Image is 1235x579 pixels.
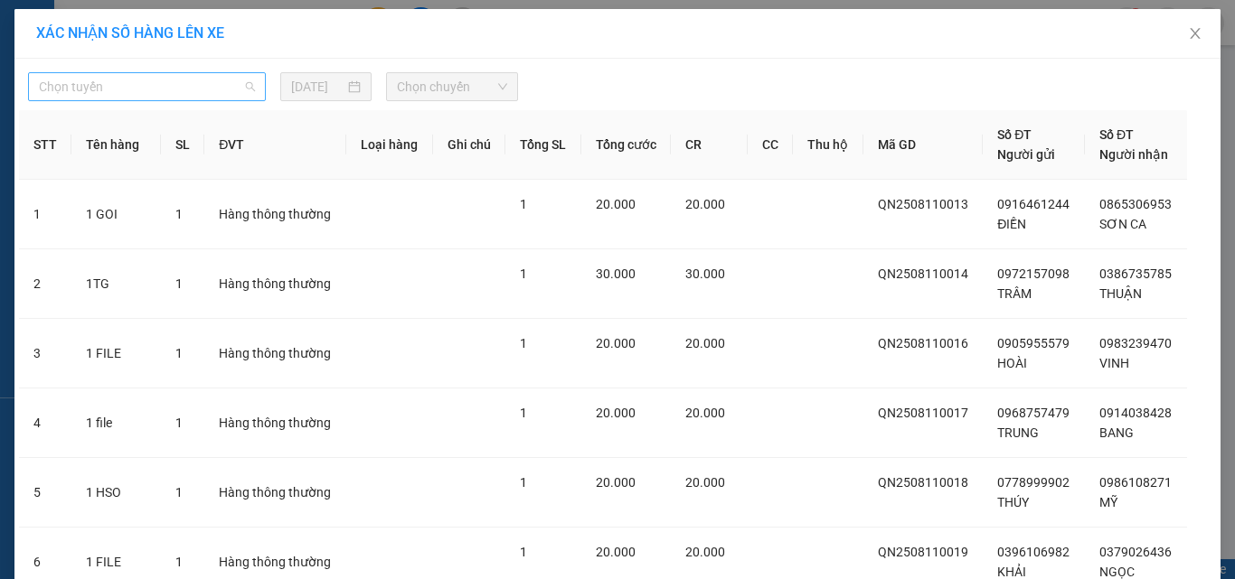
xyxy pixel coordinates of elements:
[1099,197,1172,211] span: 0865306953
[878,336,968,350] span: QN2508110016
[1099,545,1172,559] span: 0379026436
[19,249,71,319] td: 2
[71,388,161,458] td: 1 file
[997,127,1032,142] span: Số ĐT
[19,458,71,528] td: 5
[997,545,1070,559] span: 0396106982
[685,336,725,350] span: 20.000
[685,406,725,420] span: 20.000
[204,458,346,528] td: Hàng thông thường
[520,545,527,559] span: 1
[204,110,346,180] th: ĐVT
[433,110,505,180] th: Ghi chú
[204,388,346,458] td: Hàng thông thường
[1170,9,1221,60] button: Close
[520,336,527,350] span: 1
[1099,266,1172,281] span: 0386735785
[19,319,71,388] td: 3
[671,110,748,180] th: CR
[1099,147,1168,162] span: Người nhận
[19,388,71,458] td: 4
[596,545,636,559] span: 20.000
[1099,406,1172,420] span: 0914038428
[997,475,1070,490] span: 0778999902
[1099,565,1135,579] span: NGỌC
[793,110,863,180] th: Thu hộ
[878,266,968,281] span: QN2508110014
[71,458,161,528] td: 1 HSO
[1099,217,1146,231] span: SƠN CA
[1099,336,1172,350] span: 0983239470
[685,266,725,281] span: 30.000
[997,565,1026,579] span: KHẢI
[997,336,1070,350] span: 0905955579
[1099,127,1134,142] span: Số ĐT
[1099,495,1117,509] span: MỸ
[596,406,636,420] span: 20.000
[505,110,581,180] th: Tổng SL
[175,416,183,430] span: 1
[997,356,1027,370] span: HOÀI
[520,197,527,211] span: 1
[175,346,183,360] span: 1
[878,197,968,211] span: QN2508110013
[1099,475,1172,490] span: 0986108271
[1099,356,1129,370] span: VINH
[71,180,161,249] td: 1 GOI
[878,475,968,490] span: QN2508110018
[997,217,1026,231] span: ĐIỀN
[685,197,725,211] span: 20.000
[291,77,344,97] input: 11/08/2025
[204,249,346,319] td: Hàng thông thường
[878,545,968,559] span: QN2508110019
[161,110,204,180] th: SL
[997,197,1070,211] span: 0916461244
[863,110,984,180] th: Mã GD
[19,110,71,180] th: STT
[175,555,183,569] span: 1
[596,197,636,211] span: 20.000
[204,319,346,388] td: Hàng thông thường
[71,319,161,388] td: 1 FILE
[596,336,636,350] span: 20.000
[520,475,527,490] span: 1
[175,276,183,291] span: 1
[397,73,508,100] span: Chọn chuyến
[997,425,1039,440] span: TRUNG
[36,24,224,42] span: XÁC NHẬN SỐ HÀNG LÊN XE
[997,266,1070,281] span: 0972157098
[581,110,672,180] th: Tổng cước
[878,406,968,420] span: QN2508110017
[204,180,346,249] td: Hàng thông thường
[520,266,527,281] span: 1
[1099,425,1134,440] span: BANG
[175,485,183,500] span: 1
[71,110,161,180] th: Tên hàng
[596,266,636,281] span: 30.000
[1188,26,1202,41] span: close
[997,495,1029,509] span: THÚY
[520,406,527,420] span: 1
[71,249,161,319] td: 1TG
[19,180,71,249] td: 1
[1099,286,1142,301] span: THUẬN
[685,545,725,559] span: 20.000
[997,147,1055,162] span: Người gửi
[997,406,1070,420] span: 0968757479
[39,73,255,100] span: Chọn tuyến
[748,110,793,180] th: CC
[175,207,183,221] span: 1
[596,475,636,490] span: 20.000
[346,110,433,180] th: Loại hàng
[997,286,1032,301] span: TRÂM
[685,475,725,490] span: 20.000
